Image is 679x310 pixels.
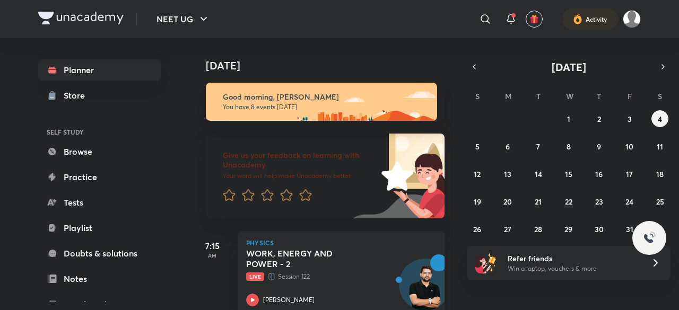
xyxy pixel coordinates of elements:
[223,92,428,102] h6: Good morning, [PERSON_NAME]
[503,197,512,207] abbr: October 20, 2025
[643,232,656,244] img: ttu
[223,150,378,170] h6: Give us your feedback on learning with Unacademy
[534,224,542,234] abbr: October 28, 2025
[651,110,668,127] button: October 4, 2025
[535,169,542,179] abbr: October 14, 2025
[474,197,481,207] abbr: October 19, 2025
[345,134,445,218] img: feedback_image
[530,193,547,210] button: October 21, 2025
[597,91,601,101] abbr: Thursday
[530,220,547,237] button: October 28, 2025
[573,13,582,25] img: activity
[475,91,480,101] abbr: Sunday
[499,138,516,155] button: October 6, 2025
[621,138,638,155] button: October 10, 2025
[246,240,436,246] p: Physics
[38,59,161,81] a: Planner
[482,59,656,74] button: [DATE]
[38,192,161,213] a: Tests
[38,217,161,238] a: Playlist
[621,193,638,210] button: October 24, 2025
[626,224,633,234] abbr: October 31, 2025
[473,224,481,234] abbr: October 26, 2025
[38,12,124,24] img: Company Logo
[535,197,542,207] abbr: October 21, 2025
[656,169,664,179] abbr: October 18, 2025
[263,295,315,305] p: [PERSON_NAME]
[595,169,603,179] abbr: October 16, 2025
[590,165,607,182] button: October 16, 2025
[504,224,511,234] abbr: October 27, 2025
[38,243,161,264] a: Doubts & solutions
[505,91,511,101] abbr: Monday
[597,141,601,152] abbr: October 9, 2025
[504,169,511,179] abbr: October 13, 2025
[469,165,486,182] button: October 12, 2025
[567,141,571,152] abbr: October 8, 2025
[595,197,603,207] abbr: October 23, 2025
[552,60,586,74] span: [DATE]
[623,10,641,28] img: Aman raj
[475,252,497,273] img: referral
[657,141,663,152] abbr: October 11, 2025
[38,12,124,27] a: Company Logo
[566,91,573,101] abbr: Wednesday
[567,114,570,124] abbr: October 1, 2025
[206,59,455,72] h4: [DATE]
[38,141,161,162] a: Browse
[621,220,638,237] button: October 31, 2025
[625,141,633,152] abbr: October 10, 2025
[656,197,664,207] abbr: October 25, 2025
[530,165,547,182] button: October 14, 2025
[38,85,161,106] a: Store
[469,193,486,210] button: October 19, 2025
[469,138,486,155] button: October 5, 2025
[658,114,662,124] abbr: October 4, 2025
[536,91,541,101] abbr: Tuesday
[595,224,604,234] abbr: October 30, 2025
[246,272,264,281] span: Live
[499,193,516,210] button: October 20, 2025
[508,253,638,264] h6: Refer friends
[191,252,233,259] p: AM
[191,240,233,252] h5: 7:15
[38,123,161,141] h6: SELF STUDY
[621,110,638,127] button: October 3, 2025
[625,197,633,207] abbr: October 24, 2025
[651,138,668,155] button: October 11, 2025
[506,141,510,152] abbr: October 6, 2025
[560,193,577,210] button: October 22, 2025
[626,169,633,179] abbr: October 17, 2025
[206,83,437,121] img: morning
[38,166,161,188] a: Practice
[651,165,668,182] button: October 18, 2025
[508,264,638,273] p: Win a laptop, vouchers & more
[560,165,577,182] button: October 15, 2025
[475,141,480,152] abbr: October 5, 2025
[651,193,668,210] button: October 25, 2025
[565,169,572,179] abbr: October 15, 2025
[564,224,572,234] abbr: October 29, 2025
[628,91,632,101] abbr: Friday
[560,138,577,155] button: October 8, 2025
[590,110,607,127] button: October 2, 2025
[474,169,481,179] abbr: October 12, 2025
[560,110,577,127] button: October 1, 2025
[150,8,216,30] button: NEET UG
[597,114,601,124] abbr: October 2, 2025
[628,114,632,124] abbr: October 3, 2025
[499,165,516,182] button: October 13, 2025
[526,11,543,28] button: avatar
[658,91,662,101] abbr: Saturday
[530,138,547,155] button: October 7, 2025
[64,89,91,102] div: Store
[38,268,161,289] a: Notes
[223,172,378,180] p: Your word will help make Unacademy better
[590,138,607,155] button: October 9, 2025
[246,248,378,269] h5: WORK, ENERGY AND POWER - 2
[499,220,516,237] button: October 27, 2025
[565,197,572,207] abbr: October 22, 2025
[469,220,486,237] button: October 26, 2025
[590,220,607,237] button: October 30, 2025
[536,141,540,152] abbr: October 7, 2025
